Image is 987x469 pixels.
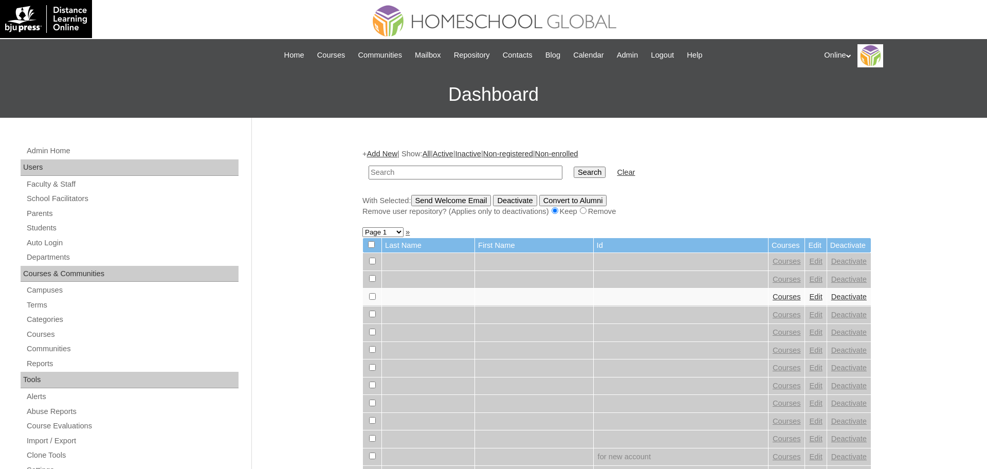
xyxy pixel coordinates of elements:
input: Convert to Alumni [539,195,607,206]
img: logo-white.png [5,5,87,33]
a: Edit [809,328,822,336]
a: Blog [540,49,565,61]
a: Edit [809,417,822,425]
span: Repository [454,49,490,61]
a: Inactive [455,150,482,158]
a: Deactivate [831,311,867,319]
a: Deactivate [831,257,867,265]
a: Active [433,150,453,158]
span: Blog [545,49,560,61]
a: Deactivate [831,382,867,390]
a: Admin Home [26,145,239,157]
a: Parents [26,207,239,220]
a: Deactivate [831,399,867,407]
a: Communities [26,342,239,355]
a: Abuse Reports [26,405,239,418]
a: Courses [773,311,801,319]
td: Last Name [382,238,474,253]
a: Course Evaluations [26,420,239,432]
a: Deactivate [831,328,867,336]
a: Import / Export [26,435,239,447]
input: Deactivate [493,195,537,206]
a: Courses [773,293,801,301]
a: Courses [773,453,801,461]
a: Admin [612,49,644,61]
h3: Dashboard [5,71,982,118]
img: Online Academy [857,44,883,67]
span: Mailbox [415,49,441,61]
a: Mailbox [410,49,446,61]
a: Logout [646,49,679,61]
a: Calendar [568,49,609,61]
div: Users [21,159,239,176]
a: Help [682,49,707,61]
a: Edit [809,453,822,461]
a: Edit [809,346,822,354]
td: Courses [769,238,805,253]
td: for new account [594,448,768,466]
td: Deactivate [827,238,871,253]
a: Home [279,49,309,61]
span: Contacts [503,49,533,61]
a: Courses [773,399,801,407]
span: Help [687,49,702,61]
span: Logout [651,49,674,61]
a: Courses [773,275,801,283]
a: Edit [809,382,822,390]
div: + | Show: | | | | [362,149,871,217]
a: Campuses [26,284,239,297]
td: First Name [475,238,593,253]
a: Courses [312,49,351,61]
div: Remove user repository? (Applies only to deactivations) Keep Remove [362,206,871,217]
span: Admin [617,49,638,61]
div: Tools [21,372,239,388]
a: Clone Tools [26,449,239,462]
a: Deactivate [831,453,867,461]
a: Edit [809,293,822,301]
a: Edit [809,399,822,407]
div: Courses & Communities [21,266,239,282]
a: Add New [367,150,397,158]
a: School Facilitators [26,192,239,205]
span: Home [284,49,304,61]
a: Edit [809,257,822,265]
a: Deactivate [831,346,867,354]
a: Contacts [498,49,538,61]
a: Reports [26,357,239,370]
div: With Selected: [362,195,871,217]
td: Id [594,238,768,253]
input: Send Welcome Email [411,195,491,206]
a: Non-enrolled [535,150,578,158]
a: Faculty & Staff [26,178,239,191]
a: Students [26,222,239,234]
a: Edit [809,311,822,319]
a: Deactivate [831,364,867,372]
a: Courses [773,417,801,425]
a: All [423,150,431,158]
a: Courses [26,328,239,341]
a: Deactivate [831,417,867,425]
input: Search [574,167,606,178]
a: Non-registered [483,150,533,158]
a: Courses [773,364,801,372]
a: Courses [773,328,801,336]
a: Courses [773,382,801,390]
a: Deactivate [831,293,867,301]
a: Courses [773,346,801,354]
a: Repository [449,49,495,61]
a: Terms [26,299,239,312]
input: Search [369,166,562,179]
span: Communities [358,49,402,61]
a: Alerts [26,390,239,403]
span: Courses [317,49,345,61]
a: Clear [617,168,635,176]
td: Edit [805,238,826,253]
a: Edit [809,364,822,372]
a: Communities [353,49,407,61]
a: Departments [26,251,239,264]
a: Auto Login [26,237,239,249]
a: Deactivate [831,435,867,443]
a: Deactivate [831,275,867,283]
a: » [406,228,410,236]
a: Edit [809,275,822,283]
